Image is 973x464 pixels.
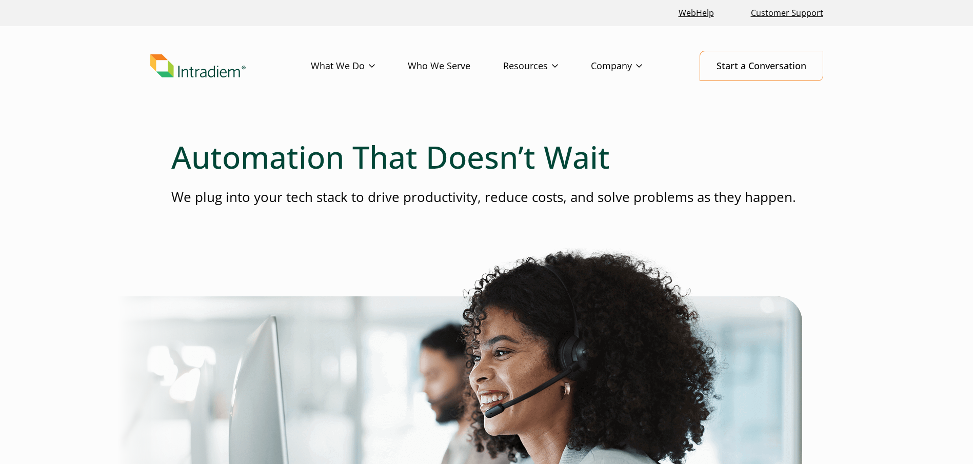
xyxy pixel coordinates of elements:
[171,138,802,175] h1: Automation That Doesn’t Wait
[408,51,503,81] a: Who We Serve
[674,2,718,24] a: Link opens in a new window
[150,54,311,78] a: Link to homepage of Intradiem
[150,54,246,78] img: Intradiem
[171,188,802,207] p: We plug into your tech stack to drive productivity, reduce costs, and solve problems as they happen.
[747,2,827,24] a: Customer Support
[503,51,591,81] a: Resources
[311,51,408,81] a: What We Do
[700,51,823,81] a: Start a Conversation
[591,51,675,81] a: Company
